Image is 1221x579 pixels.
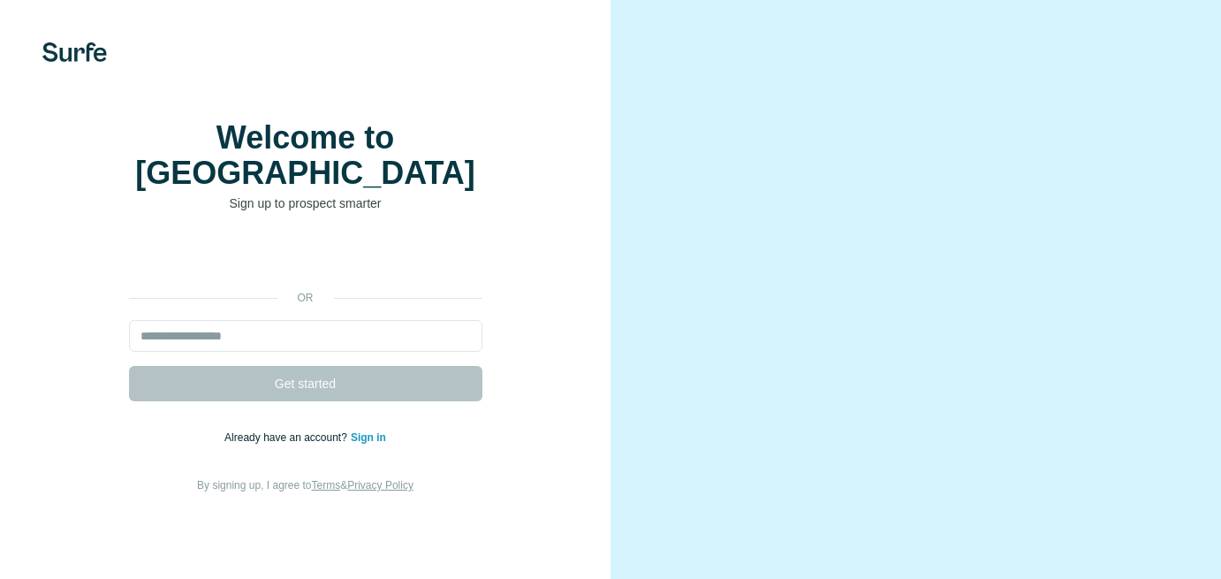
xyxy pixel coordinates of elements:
h1: Welcome to [GEOGRAPHIC_DATA] [129,120,482,191]
span: By signing up, I agree to & [197,479,413,491]
p: Sign up to prospect smarter [129,194,482,212]
img: Surfe's logo [42,42,107,62]
span: Already have an account? [224,431,351,444]
iframe: Bouton "Se connecter avec Google" [120,239,491,278]
a: Terms [312,479,341,491]
p: or [277,290,334,306]
a: Sign in [351,431,386,444]
a: Privacy Policy [347,479,413,491]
